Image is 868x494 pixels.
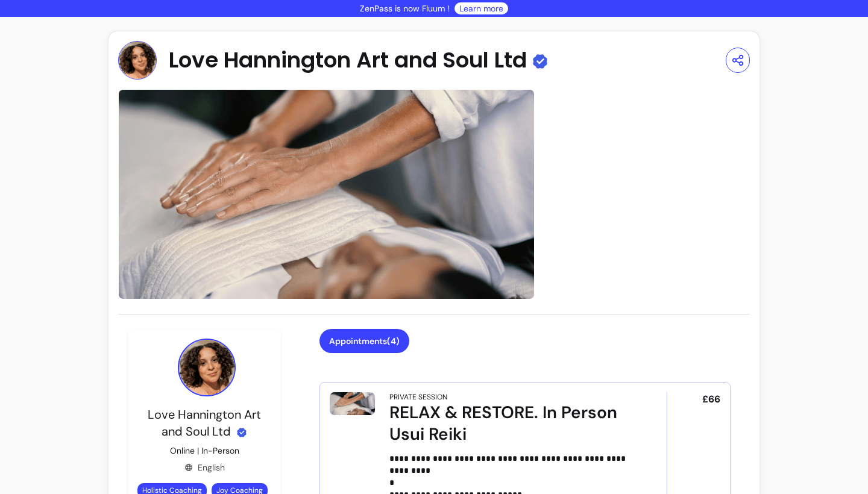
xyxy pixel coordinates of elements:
img: Provider image [178,339,236,396]
img: RELAX & RESTORE. In Person Usui Reiki [330,392,375,415]
div: RELAX & RESTORE. In Person Usui Reiki [389,402,633,445]
img: image-0 [118,89,535,299]
span: Love Hannington Art and Soul Ltd [169,48,527,72]
a: Learn more [459,2,503,14]
p: Online | In-Person [170,445,239,457]
span: £66 [702,392,720,407]
button: Appointments(4) [319,329,409,353]
img: Provider image [118,41,157,80]
div: English [184,461,225,474]
span: Love Hannington Art and Soul Ltd [148,407,261,439]
div: Private Session [389,392,447,402]
p: ZenPass is now Fluum ! [360,2,450,14]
